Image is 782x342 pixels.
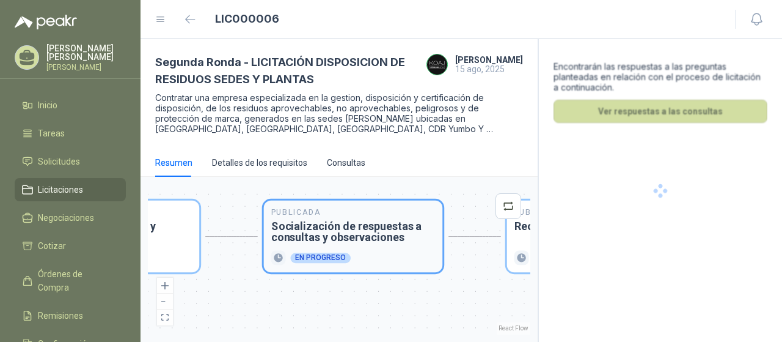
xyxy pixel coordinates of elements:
span: Cotizar [38,239,66,253]
h4: [PERSON_NAME] [455,56,523,64]
span: Solicitudes [38,155,80,168]
a: Solicitudes [15,150,126,173]
h3: Recepción de consultas y observaciones [28,220,192,242]
h1: LIC000006 [215,10,279,28]
h3: Segunda Ronda - LICITACIÓN DISPOSICION DE RESIDUOS SEDES Y PLANTAS [155,54,426,89]
div: Consultas [327,156,365,169]
a: Tareas [15,122,126,145]
span: Remisiones [38,309,83,322]
p: [PERSON_NAME] [PERSON_NAME] [46,44,126,61]
button: zoom out [157,294,173,310]
h3: Recepción de ofertas [514,220,679,231]
p: Publicada [271,207,436,215]
a: Negociaciones [15,206,126,229]
img: Logo peakr [15,15,77,29]
div: Detalles de los requisitos [212,156,307,169]
a: React Flow attribution [499,325,528,332]
a: Órdenes de Compra [15,262,126,299]
div: PublicadaRecepción de ofertas [507,200,686,272]
p: Publicada [28,207,192,215]
button: retweet [495,193,521,219]
span: Órdenes de Compra [38,267,114,294]
span: Negociaciones [38,211,94,225]
span: Inicio [38,99,57,112]
div: React Flow controls [157,278,173,325]
span: Tareas [38,127,65,140]
button: fit view [157,310,173,325]
img: Company Logo [427,54,447,75]
a: Licitaciones [15,178,126,201]
a: Inicio [15,94,126,117]
div: PublicadaSocialización de respuestas a consultas y observacionesEn progreso [264,200,443,272]
p: 15 ago, 2025 [455,64,523,74]
a: Cotizar [15,234,126,258]
p: [PERSON_NAME] [46,64,126,71]
div: PublicadaRecepción de consultas y observaciones [21,200,200,272]
button: zoom in [157,278,173,294]
div: Resumen [155,156,192,169]
a: Remisiones [15,304,126,327]
div: En progreso [290,252,351,262]
h3: Socialización de respuestas a consultas y observaciones [271,220,436,242]
p: Contratar una empresa especializada en la gestion, disposición y certificación de disposición, de... [155,92,523,134]
span: Licitaciones [38,183,83,196]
